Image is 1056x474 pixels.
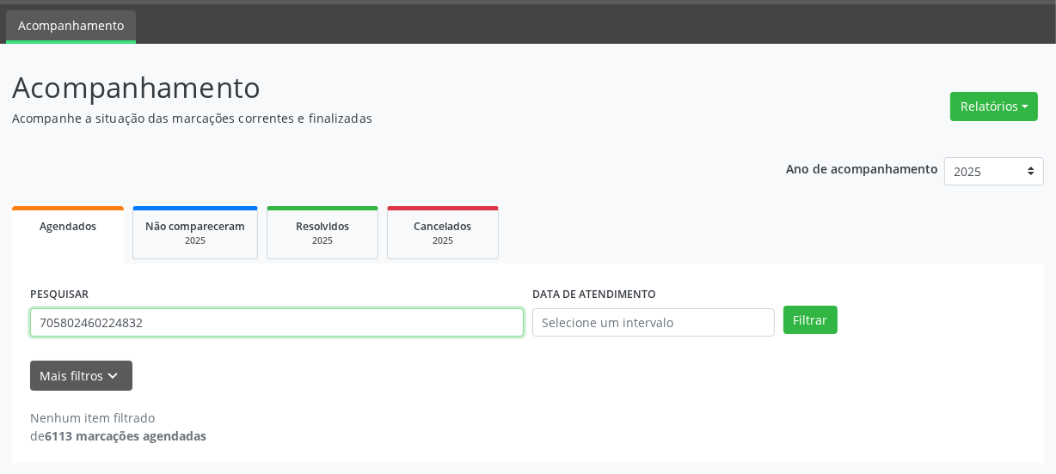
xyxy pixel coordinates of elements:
div: Nenhum item filtrado [30,409,206,427]
span: Resolvidos [296,219,349,234]
a: Acompanhamento [6,10,136,44]
div: 2025 [145,234,245,247]
i: keyboard_arrow_down [104,367,123,386]
div: de [30,427,206,445]
span: Agendados [40,219,96,234]
span: Cancelados [414,219,472,234]
strong: 6113 marcações agendadas [45,428,206,444]
button: Relatórios [950,92,1038,121]
p: Acompanhe a situação das marcações correntes e finalizadas [12,109,734,127]
span: Não compareceram [145,219,245,234]
div: 2025 [400,234,486,247]
input: Selecione um intervalo [532,308,775,337]
button: Filtrar [783,306,838,335]
label: DATA DE ATENDIMENTO [532,282,656,308]
label: PESQUISAR [30,282,89,308]
button: Mais filtroskeyboard_arrow_down [30,361,132,391]
input: Nome, CNS [30,308,524,337]
p: Ano de acompanhamento [786,157,938,179]
div: 2025 [279,234,365,247]
p: Acompanhamento [12,66,734,109]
